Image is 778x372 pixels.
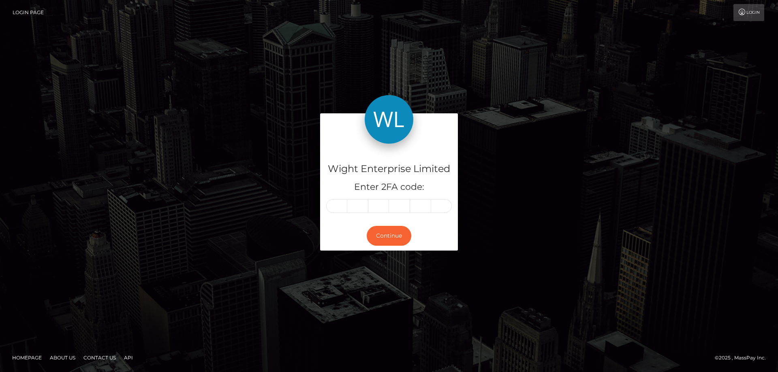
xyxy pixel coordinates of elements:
[121,351,136,364] a: API
[365,95,413,144] img: Wight Enterprise Limited
[733,4,764,21] a: Login
[326,162,452,176] h4: Wight Enterprise Limited
[80,351,119,364] a: Contact Us
[47,351,79,364] a: About Us
[367,226,411,246] button: Continue
[715,353,772,362] div: © 2025 , MassPay Inc.
[326,181,452,193] h5: Enter 2FA code:
[9,351,45,364] a: Homepage
[13,4,44,21] a: Login Page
